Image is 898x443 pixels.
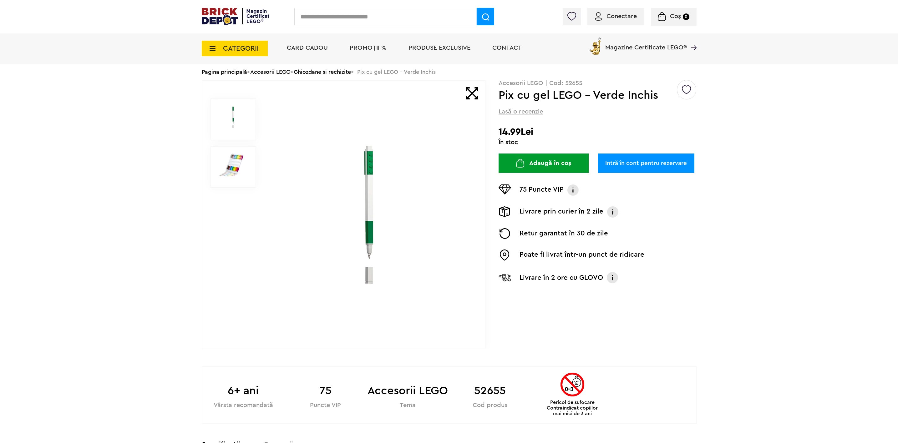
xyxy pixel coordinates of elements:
[217,105,249,128] img: Pix cu gel LEGO - Verde Inchis
[202,64,697,80] div: > > > Pix cu gel LEGO - Verde Inchis
[499,249,511,261] img: Easybox
[606,13,637,19] span: Conectare
[284,402,367,408] div: Puncte VIP
[284,382,367,399] b: 75
[492,45,522,51] a: Contact
[350,45,387,51] a: PROMOȚII %
[499,80,697,86] p: Accesorii LEGO | Cod: 52655
[543,373,602,416] div: Pericol de sufocare Contraindicat copiilor mai mici de 3 ani
[449,402,531,408] div: Cod produs
[499,274,511,281] img: Livrare Glovo
[287,45,328,51] a: Card Cadou
[520,206,603,218] p: Livrare prin curier în 2 zile
[499,154,589,173] button: Adaugă în coș
[598,154,694,173] a: Intră în cont pentru rezervare
[202,402,285,408] div: Vârsta recomandată
[595,13,637,19] a: Conectare
[520,249,644,261] p: Poate fi livrat într-un punct de ridicare
[687,36,697,43] a: Magazine Certificate LEGO®
[202,69,247,75] a: Pagina principală
[683,13,689,20] small: 0
[270,142,471,288] img: Pix cu gel LEGO - Verde Inchis
[499,228,511,239] img: Returnare
[499,139,697,145] div: În stoc
[606,206,619,218] img: Info livrare prin curier
[605,36,687,51] span: Magazine Certificate LEGO®
[202,382,285,399] b: 6+ ani
[499,206,511,217] img: Livrare
[499,107,543,116] span: Lasă o recenzie
[294,69,351,75] a: Ghiozdane si rechizite
[520,184,564,196] p: 75 Puncte VIP
[606,271,619,284] img: Info livrare cu GLOVO
[223,45,259,52] span: CATEGORII
[520,228,608,239] p: Retur garantat în 30 de zile
[567,184,579,196] img: Info VIP
[250,69,291,75] a: Accesorii LEGO
[367,382,449,399] b: Accesorii LEGO
[499,126,697,138] h2: 14.99Lei
[449,382,531,399] b: 52655
[499,90,676,101] h1: Pix cu gel LEGO - Verde Inchis
[408,45,470,51] a: Produse exclusive
[217,153,249,176] img: Pix cu gel LEGO - Verde Inchis
[520,273,603,283] p: Livrare în 2 ore cu GLOVO
[670,13,681,19] span: Coș
[367,402,449,408] div: Tema
[499,184,511,194] img: Puncte VIP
